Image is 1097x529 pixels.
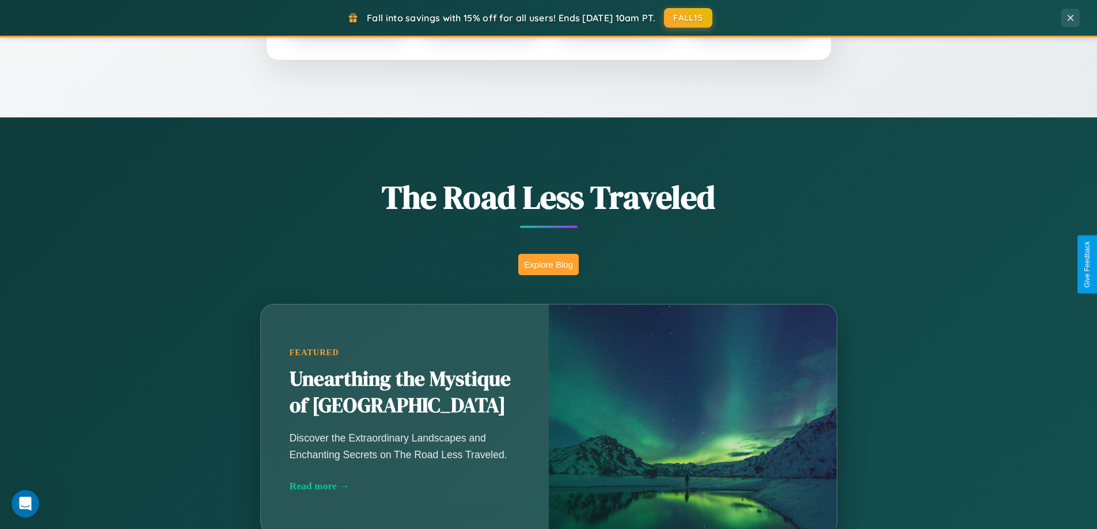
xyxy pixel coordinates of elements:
span: Fall into savings with 15% off for all users! Ends [DATE] 10am PT. [367,12,655,24]
iframe: Intercom live chat [12,490,39,517]
button: FALL15 [664,8,712,28]
h2: Unearthing the Mystique of [GEOGRAPHIC_DATA] [290,366,520,419]
h1: The Road Less Traveled [203,175,894,219]
div: Give Feedback [1083,241,1091,288]
div: Featured [290,348,520,357]
button: Explore Blog [518,254,579,275]
div: Read more → [290,480,520,492]
p: Discover the Extraordinary Landscapes and Enchanting Secrets on The Road Less Traveled. [290,430,520,462]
